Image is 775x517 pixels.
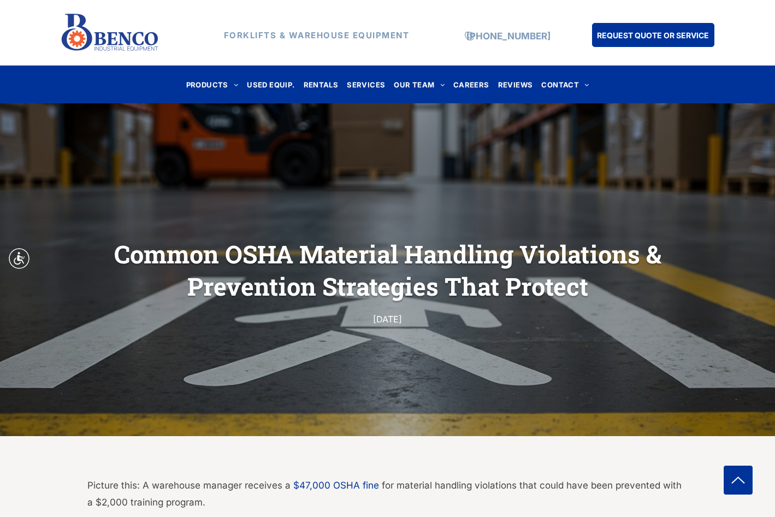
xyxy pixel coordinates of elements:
[299,77,343,92] a: RENTALS
[185,312,591,327] div: [DATE]
[87,237,688,303] h1: Common OSHA Material Handling Violations & Prevention Strategies That Protect
[293,480,379,491] a: $47,000 OSHA fine
[87,480,291,491] span: Picture this: A warehouse manager receives a
[87,480,682,508] span: for material handling violations that could have been prevented with a $2,000 training program.
[592,23,714,47] a: REQUEST QUOTE OR SERVICE
[537,77,593,92] a: CONTACT
[597,25,709,45] span: REQUEST QUOTE OR SERVICE
[224,30,410,40] strong: FORKLIFTS & WAREHOUSE EQUIPMENT
[182,77,243,92] a: PRODUCTS
[466,31,551,42] a: [PHONE_NUMBER]
[389,77,449,92] a: OUR TEAM
[449,77,494,92] a: CAREERS
[494,77,537,92] a: REVIEWS
[342,77,389,92] a: SERVICES
[242,77,299,92] a: USED EQUIP.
